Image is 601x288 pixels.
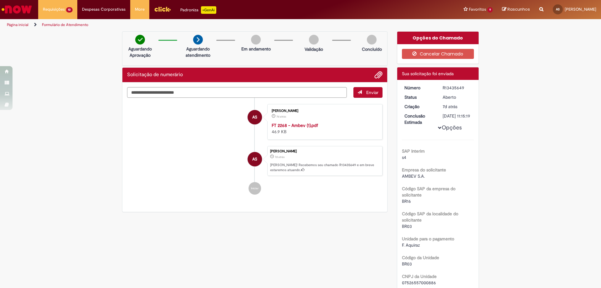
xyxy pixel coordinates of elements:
[42,22,88,27] a: Formulário de Atendimento
[5,19,396,31] ul: Trilhas de página
[556,7,560,11] span: AS
[154,4,171,14] img: click_logo_yellow_360x200.png
[252,152,257,167] span: AS
[127,87,347,98] textarea: Digite sua mensagem aqui...
[366,90,378,95] span: Enviar
[402,49,474,59] button: Cancelar Chamado
[443,94,472,100] div: Aberto
[400,94,438,100] dt: Status
[135,35,145,45] img: check-circle-green.png
[402,148,425,154] b: SAP Interim
[201,6,216,14] p: +GenAi
[1,3,33,16] img: ServiceNow
[402,211,458,223] b: Código SAP da localidade do solicitante
[127,72,183,78] h2: Solicitação de numerário Histórico de tíquete
[127,98,383,201] ul: Histórico de tíquete
[400,103,438,110] dt: Criação
[502,7,530,13] a: Rascunhos
[66,7,73,13] span: 10
[402,274,437,279] b: CNPJ da Unidade
[272,122,376,135] div: 46.9 KB
[487,7,493,13] span: 9
[270,149,379,153] div: [PERSON_NAME]
[443,104,457,109] span: 7d atrás
[402,242,420,248] span: F. Aquiraz
[402,71,454,76] span: Sua solicitação foi enviada
[400,85,438,91] dt: Número
[402,167,446,173] b: Empresa do solicitante
[565,7,596,12] span: [PERSON_NAME]
[241,46,271,52] p: Em andamento
[353,87,383,98] button: Enviar
[275,155,285,159] time: 21/08/2025 11:15:15
[402,236,454,242] b: Unidade para o pagamento
[272,109,376,113] div: [PERSON_NAME]
[443,85,472,91] div: R13435649
[402,173,425,179] span: AMBEV S.A.
[402,255,439,260] b: Código da Unidade
[270,163,379,172] p: [PERSON_NAME]! Recebemos seu chamado R13435649 e em breve estaremos atuando.
[402,280,436,285] span: 07526557000886
[183,46,213,58] p: Aguardando atendimento
[309,35,319,45] img: img-circle-grey.png
[374,71,383,79] button: Adicionar anexos
[7,22,28,27] a: Página inicial
[402,198,411,204] span: BR16
[248,152,262,166] div: Ana Davila Costa Dos Santos
[507,6,530,12] span: Rascunhos
[367,35,377,45] img: img-circle-grey.png
[305,46,323,52] p: Validação
[443,104,457,109] time: 21/08/2025 11:15:15
[443,113,472,119] div: [DATE] 11:15:19
[402,223,412,229] span: BR03
[272,123,318,128] a: FT 2268 - Ambev (1).pdf
[252,110,257,125] span: AS
[135,6,145,13] span: More
[251,35,261,45] img: img-circle-grey.png
[127,146,383,176] li: Ana Davila Costa Dos Santos
[362,46,382,52] p: Concluído
[397,32,479,44] div: Opções do Chamado
[180,6,216,14] div: Padroniza
[400,113,438,125] dt: Conclusão Estimada
[275,155,285,159] span: 7d atrás
[402,186,455,198] b: Código SAP da empresa do solicitante
[248,110,262,124] div: Ana Davila Costa Dos Santos
[402,154,406,160] span: s4
[276,115,286,118] span: 7d atrás
[443,103,472,110] div: 21/08/2025 11:15:15
[125,46,155,58] p: Aguardando Aprovação
[82,6,126,13] span: Despesas Corporativas
[193,35,203,45] img: arrow-next.png
[469,6,486,13] span: Favoritos
[43,6,65,13] span: Requisições
[402,261,412,267] span: BR03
